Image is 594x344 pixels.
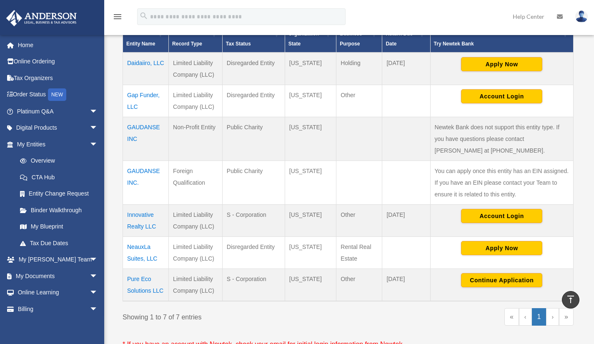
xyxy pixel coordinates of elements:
[285,205,336,237] td: [US_STATE]
[90,301,106,318] span: arrow_drop_down
[336,53,382,85] td: Holding
[90,268,106,285] span: arrow_drop_down
[222,269,285,301] td: S - Corporation
[222,53,285,85] td: Disregarded Entity
[12,186,106,202] a: Entity Change Request
[504,308,519,326] a: First
[48,88,66,101] div: NEW
[90,120,106,137] span: arrow_drop_down
[6,103,110,120] a: Platinum Q&Aarrow_drop_down
[461,93,542,99] a: Account Login
[382,205,430,237] td: [DATE]
[169,269,223,301] td: Limited Liability Company (LLC)
[222,161,285,205] td: Public Charity
[434,39,561,49] div: Try Newtek Bank
[461,209,542,223] button: Account Login
[6,284,110,301] a: Online Learningarrow_drop_down
[123,237,169,269] td: NeauxLa Suites, LLC
[126,41,155,47] span: Entity Name
[222,237,285,269] td: Disregarded Entity
[90,284,106,301] span: arrow_drop_down
[6,53,110,70] a: Online Ordering
[169,117,223,161] td: Non-Profit Entity
[461,57,542,71] button: Apply Now
[461,212,542,219] a: Account Login
[12,218,106,235] a: My Blueprint
[12,202,106,218] a: Binder Walkthrough
[139,11,148,20] i: search
[222,117,285,161] td: Public Charity
[6,301,110,317] a: Billingarrow_drop_down
[222,85,285,117] td: Disregarded Entity
[226,41,251,47] span: Tax Status
[113,12,123,22] i: menu
[123,161,169,205] td: GAUDANSE INC.
[169,237,223,269] td: Limited Liability Company (LLC)
[566,294,576,304] i: vertical_align_top
[562,291,579,309] a: vertical_align_top
[12,235,106,251] a: Tax Due Dates
[90,136,106,153] span: arrow_drop_down
[123,53,169,85] td: Daidaiiro, LLC
[172,41,202,47] span: Record Type
[285,161,336,205] td: [US_STATE]
[222,205,285,237] td: S - Corporation
[382,53,430,85] td: [DATE]
[12,153,102,169] a: Overview
[285,237,336,269] td: [US_STATE]
[123,117,169,161] td: GAUDANSE INC
[123,269,169,301] td: Pure Eco Solutions LLC
[461,273,542,287] button: Continue Application
[285,85,336,117] td: [US_STATE]
[113,15,123,22] a: menu
[169,205,223,237] td: Limited Liability Company (LLC)
[4,10,79,26] img: Anderson Advisors Platinum Portal
[6,251,110,268] a: My [PERSON_NAME] Teamarrow_drop_down
[461,89,542,103] button: Account Login
[285,53,336,85] td: [US_STATE]
[90,251,106,269] span: arrow_drop_down
[6,120,110,136] a: Digital Productsarrow_drop_down
[169,53,223,85] td: Limited Liability Company (LLC)
[285,117,336,161] td: [US_STATE]
[12,169,106,186] a: CTA Hub
[575,10,588,23] img: User Pic
[336,269,382,301] td: Other
[6,136,106,153] a: My Entitiesarrow_drop_down
[123,205,169,237] td: Innovative Realty LLC
[6,268,110,284] a: My Documentsarrow_drop_down
[382,269,430,301] td: [DATE]
[430,161,573,205] td: You can apply once this entity has an EIN assigned. If you have an EIN please contact your Team t...
[6,70,110,86] a: Tax Organizers
[90,103,106,120] span: arrow_drop_down
[461,241,542,255] button: Apply Now
[336,85,382,117] td: Other
[336,237,382,269] td: Rental Real Estate
[169,161,223,205] td: Foreign Qualification
[285,269,336,301] td: [US_STATE]
[6,86,110,103] a: Order StatusNEW
[336,205,382,237] td: Other
[430,117,573,161] td: Newtek Bank does not support this entity type. If you have questions please contact [PERSON_NAME]...
[123,85,169,117] td: Gap Funder, LLC
[169,85,223,117] td: Limited Liability Company (LLC)
[123,308,342,323] div: Showing 1 to 7 of 7 entries
[6,37,110,53] a: Home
